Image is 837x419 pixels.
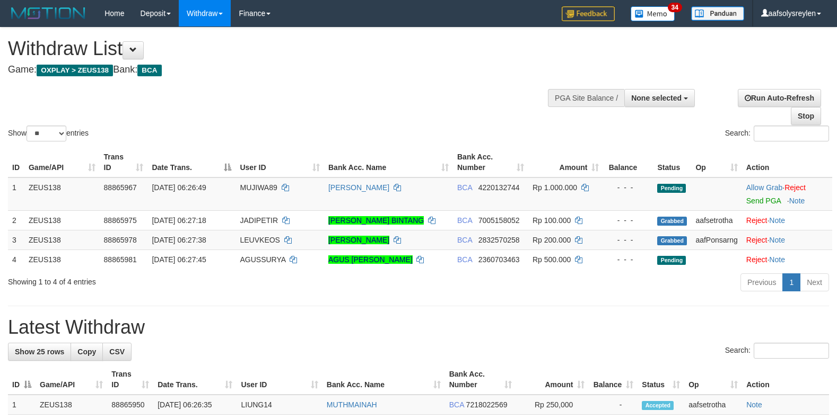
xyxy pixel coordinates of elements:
[784,183,806,192] a: Reject
[528,147,604,177] th: Amount: activate to sort column ascending
[746,255,768,264] a: Reject
[322,364,445,395] th: Bank Acc. Name: activate to sort column ascending
[638,364,684,395] th: Status: activate to sort column ascending
[691,6,744,21] img: panduan.png
[684,364,742,395] th: Op: activate to sort column ascending
[631,6,675,21] img: Button%20Memo.svg
[746,236,768,244] a: Reject
[457,255,472,264] span: BCA
[769,255,785,264] a: Note
[324,147,453,177] th: Bank Acc. Name: activate to sort column ascending
[603,147,653,177] th: Balance
[137,65,161,76] span: BCA
[740,273,783,291] a: Previous
[691,147,742,177] th: Op: activate to sort column ascending
[657,184,686,193] span: Pending
[607,182,649,193] div: - - -
[657,256,686,265] span: Pending
[782,273,800,291] a: 1
[746,197,781,205] a: Send PGA
[36,364,107,395] th: Game/API: activate to sort column ascending
[240,255,285,264] span: AGUSSURYA
[8,177,24,211] td: 1
[516,395,589,415] td: Rp 250,000
[769,236,785,244] a: Note
[102,343,132,361] a: CSV
[754,343,829,359] input: Search:
[71,343,103,361] a: Copy
[746,183,782,192] a: Allow Grab
[653,147,691,177] th: Status
[478,216,520,225] span: Copy 7005158052 to clipboard
[152,183,206,192] span: [DATE] 06:26:49
[8,147,24,177] th: ID
[107,395,153,415] td: 88865950
[449,400,464,409] span: BCA
[24,147,100,177] th: Game/API: activate to sort column ascending
[746,400,762,409] a: Note
[746,216,768,225] a: Reject
[533,255,571,264] span: Rp 500.000
[327,400,377,409] a: MUTHMAINAH
[36,395,107,415] td: ZEUS138
[548,89,624,107] div: PGA Site Balance /
[769,216,785,225] a: Note
[684,395,742,415] td: aafsetrotha
[746,183,784,192] span: ·
[24,210,100,230] td: ZEUS138
[453,147,528,177] th: Bank Acc. Number: activate to sort column ascending
[607,254,649,265] div: - - -
[789,197,805,205] a: Note
[8,364,36,395] th: ID: activate to sort column descending
[104,255,137,264] span: 88865981
[631,94,682,102] span: None selected
[457,183,472,192] span: BCA
[240,216,278,225] span: JADIPETIR
[153,364,237,395] th: Date Trans.: activate to sort column ascending
[236,147,324,177] th: User ID: activate to sort column ascending
[8,126,89,141] label: Show entries
[237,364,322,395] th: User ID: activate to sort column ascending
[668,3,682,12] span: 34
[8,38,547,59] h1: Withdraw List
[533,236,571,244] span: Rp 200.000
[8,317,829,338] h1: Latest Withdraw
[24,230,100,249] td: ZEUS138
[104,183,137,192] span: 88865967
[24,249,100,269] td: ZEUS138
[240,236,280,244] span: LEUVKEOS
[152,255,206,264] span: [DATE] 06:27:45
[657,236,687,245] span: Grabbed
[725,126,829,141] label: Search:
[457,236,472,244] span: BCA
[791,107,821,125] a: Stop
[8,5,89,21] img: MOTION_logo.png
[742,364,829,395] th: Action
[478,255,520,264] span: Copy 2360703463 to clipboard
[478,183,520,192] span: Copy 4220132744 to clipboard
[562,6,615,21] img: Feedback.jpg
[328,216,424,225] a: [PERSON_NAME] BINTANG
[742,230,832,249] td: ·
[516,364,589,395] th: Amount: activate to sort column ascending
[152,236,206,244] span: [DATE] 06:27:38
[533,183,577,192] span: Rp 1.000.000
[742,147,832,177] th: Action
[109,347,125,356] span: CSV
[328,255,413,264] a: AGUS [PERSON_NAME]
[642,401,674,410] span: Accepted
[8,249,24,269] td: 4
[77,347,96,356] span: Copy
[107,364,153,395] th: Trans ID: activate to sort column ascending
[742,210,832,230] td: ·
[691,230,742,249] td: aafPonsarng
[533,216,571,225] span: Rp 100.000
[478,236,520,244] span: Copy 2832570258 to clipboard
[100,147,148,177] th: Trans ID: activate to sort column ascending
[240,183,277,192] span: MUJIWA89
[624,89,695,107] button: None selected
[27,126,66,141] select: Showentries
[15,347,64,356] span: Show 25 rows
[607,235,649,245] div: - - -
[754,126,829,141] input: Search:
